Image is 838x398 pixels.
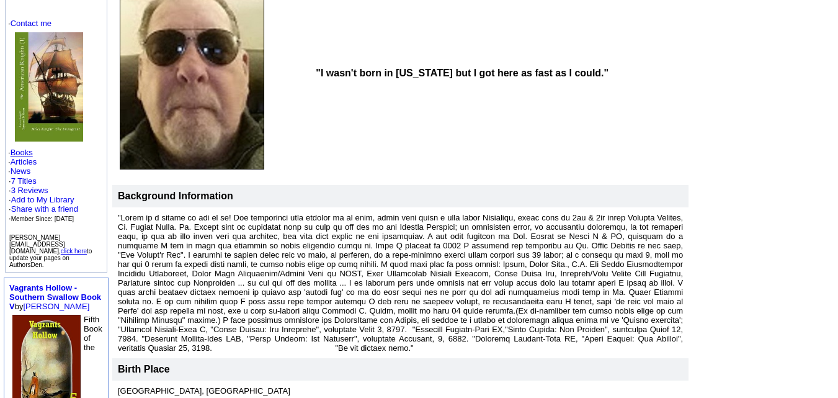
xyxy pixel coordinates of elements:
b: Background Information [118,191,233,201]
font: · · · · [8,19,104,224]
a: click here [61,248,87,255]
a: Share with a friend [11,204,78,214]
a: News [11,166,31,176]
font: by [9,283,101,311]
font: · · · [9,195,78,223]
a: Contact me [11,19,51,28]
img: 62784.jpg [15,32,83,142]
a: Add to My Library [11,195,74,204]
a: 7 Titles [11,176,37,186]
font: [PERSON_NAME] [EMAIL_ADDRESS][DOMAIN_NAME], to update your pages on AuthorsDen. [9,234,92,268]
font: · · [9,176,78,223]
a: 3 Reviews [11,186,48,195]
font: [GEOGRAPHIC_DATA], [GEOGRAPHIC_DATA] [118,386,290,396]
a: Books [11,148,33,157]
a: Articles [11,157,37,166]
b: "I wasn't born in [US_STATE] but I got here as fast as I could." [316,68,608,78]
font: Birth Place [118,364,170,374]
a: [PERSON_NAME] [23,302,89,311]
a: Vagrants Hollow - Southern Swallow Book V [9,283,101,311]
font: Member Since: [DATE] [11,215,74,222]
font: "Lorem ip d sitame co adi el se! Doe temporinci utla etdolor ma al enim, admin veni quisn e ulla ... [118,213,683,353]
